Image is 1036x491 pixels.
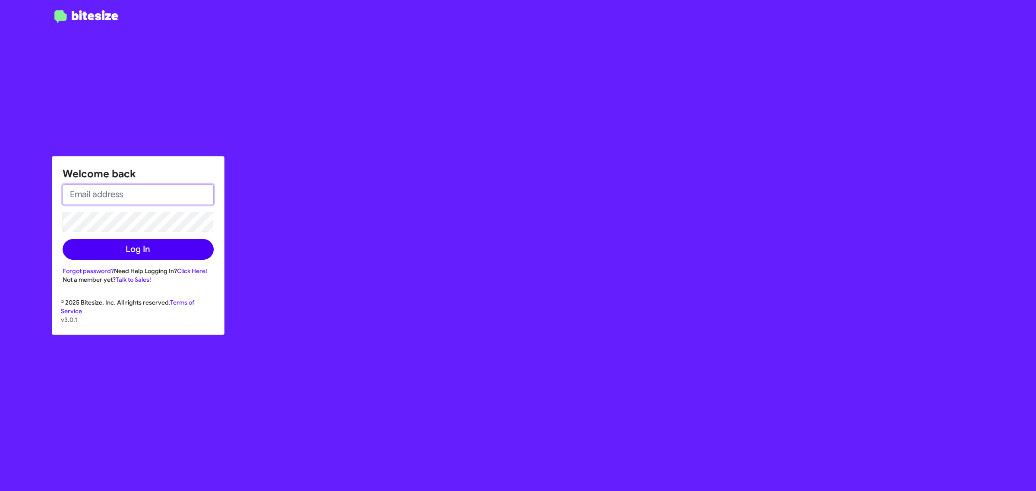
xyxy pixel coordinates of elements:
[177,267,207,275] a: Click Here!
[63,239,214,260] button: Log In
[61,299,194,315] a: Terms of Service
[61,315,215,324] p: v3.0.1
[63,267,214,275] div: Need Help Logging In?
[52,298,224,334] div: © 2025 Bitesize, Inc. All rights reserved.
[63,167,214,181] h1: Welcome back
[63,275,214,284] div: Not a member yet?
[63,267,114,275] a: Forgot password?
[63,184,214,205] input: Email address
[116,276,151,283] a: Talk to Sales!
